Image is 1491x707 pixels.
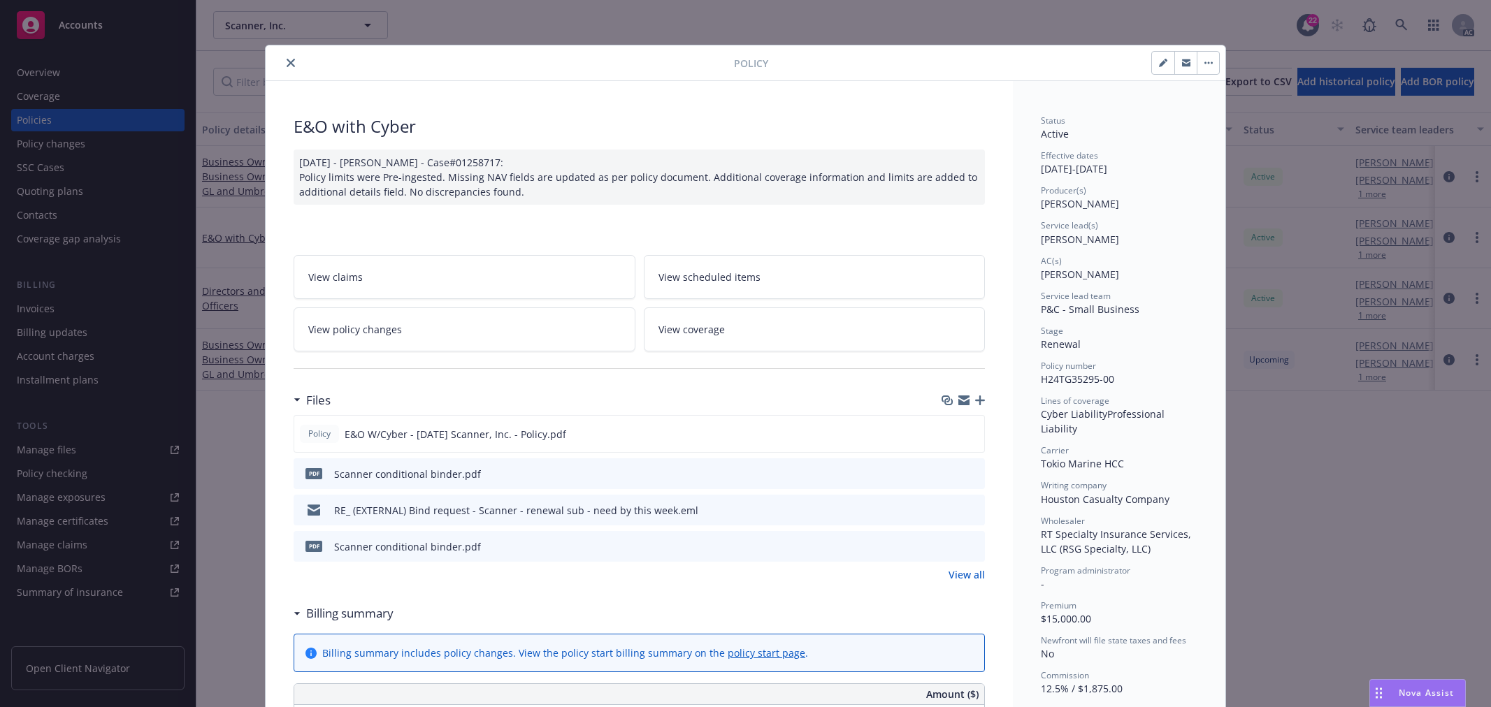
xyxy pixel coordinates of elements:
span: Effective dates [1041,150,1098,161]
span: [PERSON_NAME] [1041,197,1119,210]
div: [DATE] - [DATE] [1041,150,1197,176]
span: Producer(s) [1041,184,1086,196]
span: Service lead(s) [1041,219,1098,231]
a: View claims [294,255,635,299]
div: Billing summary [294,604,394,622]
div: Files [294,391,331,409]
span: Status [1041,115,1065,126]
div: E&O with Cyber [294,115,985,138]
a: View policy changes [294,307,635,351]
span: Policy [305,428,333,440]
div: Billing summary includes policy changes. View the policy start billing summary on the . [322,646,808,660]
a: View scheduled items [644,255,986,299]
div: [DATE] - [PERSON_NAME] - Case#01258717: Policy limits were Pre-ingested. Missing NAV fields are u... [294,150,985,205]
div: Scanner conditional binder.pdf [334,467,481,481]
span: [PERSON_NAME] [1041,233,1119,246]
span: View policy changes [308,322,402,337]
span: Policy [734,56,768,71]
a: policy start page [728,646,805,659]
h3: Files [306,391,331,409]
div: Scanner conditional binder.pdf [334,539,481,554]
span: View coverage [658,322,725,337]
h3: Billing summary [306,604,394,622]
span: View claims [308,270,363,284]
span: pdf [305,468,322,479]
button: close [282,54,299,71]
a: View coverage [644,307,986,351]
span: View scheduled items [658,270,761,284]
span: Active [1041,127,1069,140]
span: E&O W/Cyber - [DATE] Scanner, Inc. - Policy.pdf [345,427,566,442]
div: RE_ (EXTERNAL) Bind request - Scanner - renewal sub - need by this week.eml [334,503,698,518]
span: AC(s) [1041,255,1062,267]
span: pdf [305,541,322,551]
